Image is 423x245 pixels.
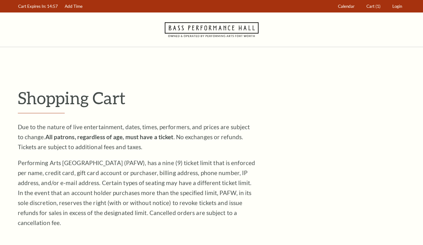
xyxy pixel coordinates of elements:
a: Calendar [335,0,357,12]
span: 14:57 [47,4,58,9]
a: Login [389,0,405,12]
span: (1) [375,4,380,9]
span: Due to the nature of live entertainment, dates, times, performers, and prices are subject to chan... [18,123,250,150]
a: Add Time [62,0,85,12]
span: Calendar [338,4,355,9]
span: Cart [366,4,375,9]
p: Shopping Cart [18,88,405,108]
a: Cart (1) [363,0,383,12]
span: Login [392,4,402,9]
span: Cart Expires In: [18,4,46,9]
strong: All patrons, regardless of age, must have a ticket [45,133,174,140]
p: Performing Arts [GEOGRAPHIC_DATA] (PAFW), has a nine (9) ticket limit that is enforced per name, ... [18,158,255,228]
